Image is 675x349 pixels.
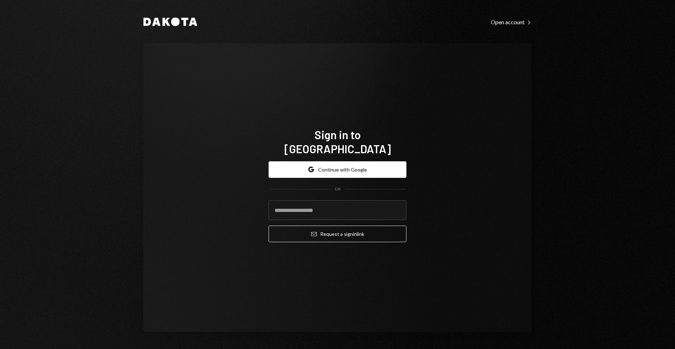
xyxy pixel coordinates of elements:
h1: Sign in to [GEOGRAPHIC_DATA] [269,128,406,156]
a: Open account [491,18,532,26]
button: Request a signinlink [269,226,406,242]
button: Continue with Google [269,161,406,178]
div: Open account [491,19,532,26]
div: OR [335,186,341,192]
